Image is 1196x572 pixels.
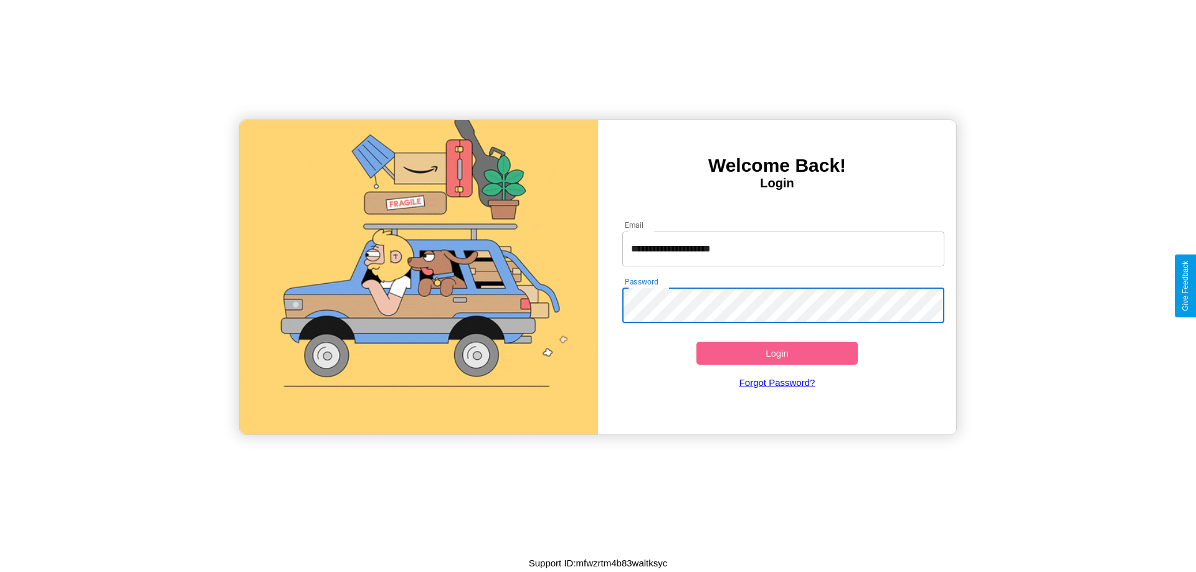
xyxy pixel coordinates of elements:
[529,555,668,571] p: Support ID: mfwzrtm4b83waltksyc
[625,220,644,230] label: Email
[616,365,939,400] a: Forgot Password?
[696,342,858,365] button: Login
[1181,261,1190,311] div: Give Feedback
[598,176,956,190] h4: Login
[625,276,658,287] label: Password
[598,155,956,176] h3: Welcome Back!
[240,120,598,434] img: gif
